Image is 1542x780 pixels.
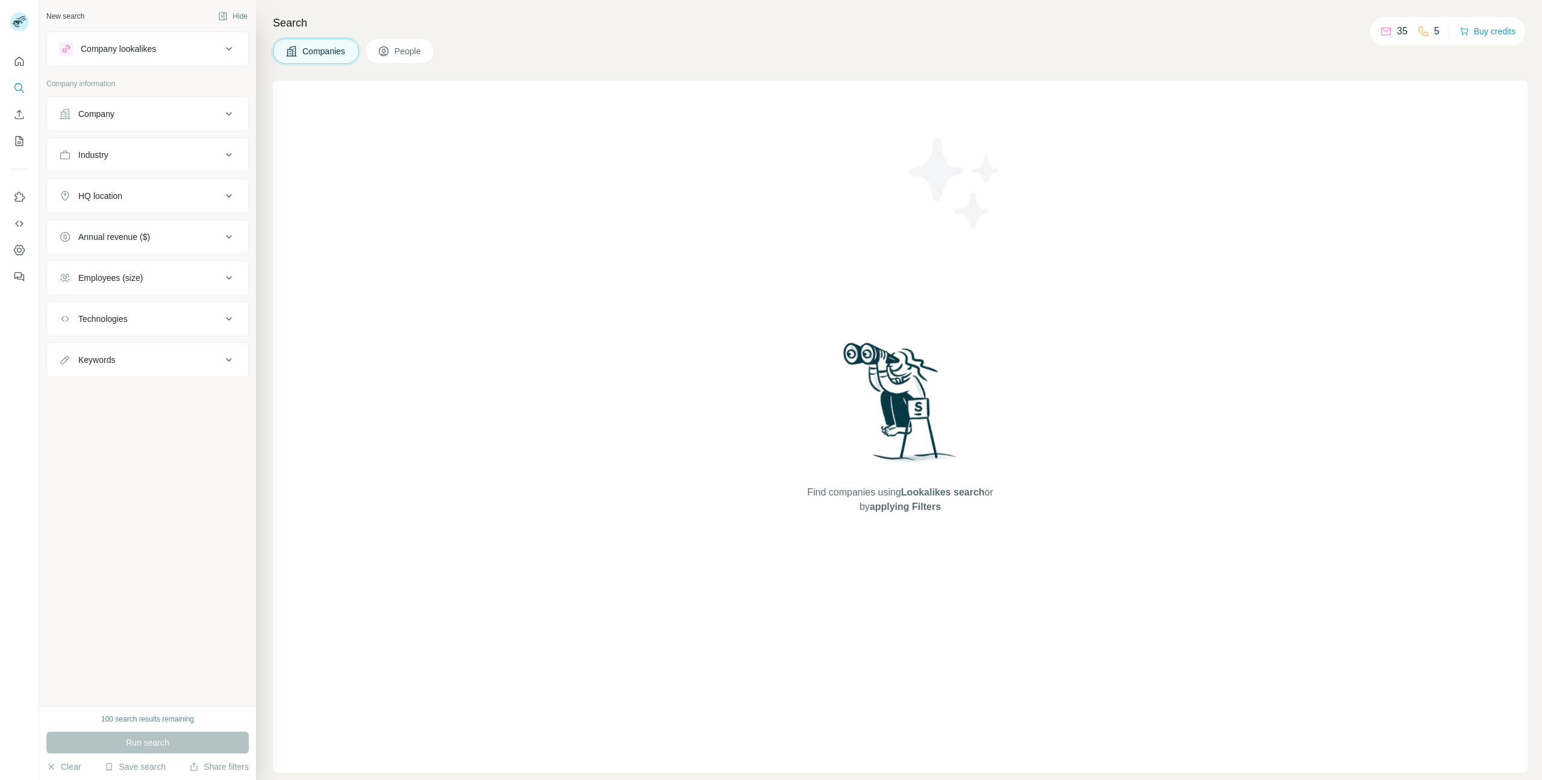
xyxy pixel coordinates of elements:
[78,108,114,120] div: Company
[10,213,29,234] button: Use Surfe API
[78,231,150,243] div: Annual revenue ($)
[10,104,29,125] button: Enrich CSV
[46,78,249,89] p: Company information
[10,186,29,208] button: Use Surfe on LinkedIn
[47,99,248,128] button: Company
[47,140,248,169] button: Industry
[302,45,346,57] span: Companies
[78,272,143,284] div: Employees (size)
[901,487,985,497] span: Lookalikes search
[1434,24,1440,39] p: 5
[10,266,29,288] button: Feedback
[47,181,248,210] button: HQ location
[10,239,29,261] button: Dashboard
[273,14,1528,31] h4: Search
[78,149,108,161] div: Industry
[81,43,156,55] div: Company lookalikes
[46,11,84,22] div: New search
[10,51,29,72] button: Quick start
[838,339,963,474] img: Surfe Illustration - Woman searching with binoculars
[1459,23,1515,40] button: Buy credits
[901,129,1009,237] img: Surfe Illustration - Stars
[210,7,256,25] button: Hide
[1397,24,1408,39] p: 35
[46,761,81,773] button: Clear
[189,761,249,773] button: Share filters
[47,263,248,292] button: Employees (size)
[47,222,248,251] button: Annual revenue ($)
[47,304,248,333] button: Technologies
[101,714,194,725] div: 100 search results remaining
[78,313,128,325] div: Technologies
[10,77,29,99] button: Search
[104,761,166,773] button: Save search
[870,502,941,512] span: applying Filters
[78,190,122,202] div: HQ location
[47,345,248,374] button: Keywords
[47,34,248,63] button: Company lookalikes
[10,130,29,152] button: My lists
[804,485,996,514] span: Find companies using or by
[78,354,115,366] div: Keywords
[395,45,422,57] span: People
